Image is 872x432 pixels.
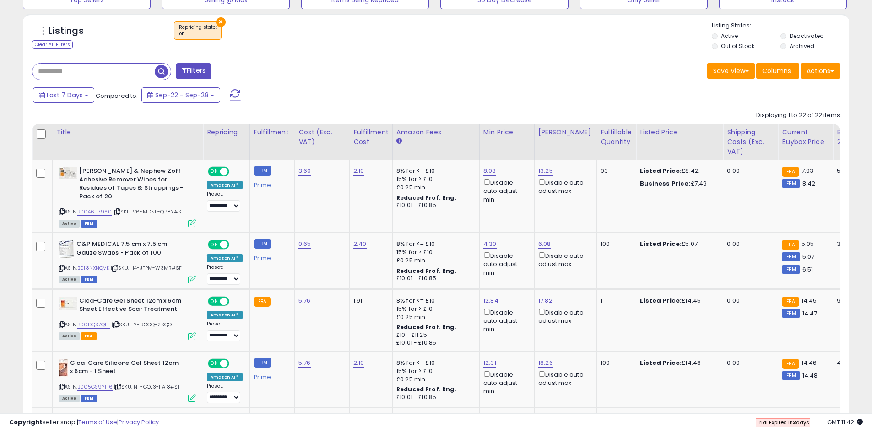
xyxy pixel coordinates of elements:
[254,166,271,176] small: FBM
[396,305,472,313] div: 15% for > £10
[81,220,97,228] span: FBM
[228,297,243,305] span: OFF
[802,265,813,274] span: 6.51
[538,177,590,195] div: Disable auto adjust max
[396,359,472,367] div: 8% for <= £10
[254,358,271,368] small: FBM
[207,264,243,285] div: Preset:
[209,168,220,176] span: ON
[782,371,800,380] small: FBM
[254,251,287,262] div: Prime
[353,297,385,305] div: 1.91
[254,297,271,307] small: FBA
[254,178,287,189] div: Prime
[9,418,43,427] strong: Copyright
[56,128,199,137] div: Title
[640,167,716,175] div: £8.42
[790,42,814,50] label: Archived
[483,166,496,176] a: 8.03
[782,240,799,250] small: FBA
[837,240,867,248] div: 3%
[77,321,110,329] a: B00DQ37QLE
[721,32,738,40] label: Active
[209,297,220,305] span: ON
[207,383,243,404] div: Preset:
[59,359,68,377] img: 41SesksqP5L._SL40_.jpg
[827,418,863,427] span: 2025-10-6 11:42 GMT
[396,297,472,305] div: 8% for <= £10
[254,239,271,249] small: FBM
[298,128,346,147] div: Cost (Exc. VAT)
[793,419,796,426] b: 2
[483,358,496,368] a: 12.31
[141,87,220,103] button: Sep-22 - Sep-28
[782,309,800,318] small: FBM
[396,331,472,339] div: £10 - £11.25
[802,371,818,380] span: 14.48
[782,359,799,369] small: FBA
[207,311,243,319] div: Amazon AI *
[538,251,590,268] div: Disable auto adjust max
[176,63,211,79] button: Filters
[396,339,472,347] div: £10.01 - £10.85
[640,166,682,175] b: Listed Price:
[727,128,774,156] div: Shipping Costs (Exc. VAT)
[483,369,527,396] div: Disable auto adjust min
[396,275,472,283] div: £10.01 - £10.85
[254,128,291,137] div: Fulfillment
[216,17,226,27] button: ×
[538,166,553,176] a: 13.25
[353,166,364,176] a: 2.10
[757,419,809,426] span: Trial Expires in days
[640,128,719,137] div: Listed Price
[538,369,590,387] div: Disable auto adjust max
[179,24,217,37] span: Repricing state :
[113,208,184,215] span: | SKU: V6-MDNE-QP8Y#SF
[353,128,389,147] div: Fulfillment Cost
[32,40,73,49] div: Clear All Filters
[801,63,840,79] button: Actions
[538,128,593,137] div: [PERSON_NAME]
[802,240,814,248] span: 5.05
[483,251,527,277] div: Disable auto adjust min
[727,167,771,175] div: 0.00
[155,91,209,100] span: Sep-22 - Sep-28
[712,21,849,30] p: Listing States:
[59,240,74,258] img: 41B4LqsyDdL._SL40_.jpg
[837,128,870,147] div: BB Share 24h.
[76,240,188,259] b: C&P MEDICAL 7.5 cm x 7.5 cm Gauze Swabs - Pack of 100
[756,111,840,120] div: Displaying 1 to 22 of 22 items
[77,208,112,216] a: B0046U79Y0
[207,128,246,137] div: Repricing
[396,183,472,192] div: £0.25 min
[179,31,217,37] div: on
[707,63,755,79] button: Save View
[207,321,243,341] div: Preset:
[77,264,109,272] a: B018NXNQVK
[782,297,799,307] small: FBA
[353,358,364,368] a: 2.10
[756,63,799,79] button: Columns
[81,332,97,340] span: FBA
[782,128,829,147] div: Current Buybox Price
[209,241,220,249] span: ON
[640,358,682,367] b: Listed Price:
[601,359,629,367] div: 100
[111,264,182,272] span: | SKU: H4-JFPM-W3MR#SF
[601,167,629,175] div: 93
[727,359,771,367] div: 0.00
[209,359,220,367] span: ON
[298,240,311,249] a: 0.65
[59,240,196,283] div: ASIN:
[396,167,472,175] div: 8% for <= £10
[483,296,498,305] a: 12.84
[538,296,552,305] a: 17.82
[396,175,472,183] div: 15% for > £10
[601,240,629,248] div: 100
[47,91,83,100] span: Last 7 Days
[114,383,181,390] span: | SKU: NF-GOJ3-FA18#SF
[77,383,113,391] a: B005GS9YH6
[396,394,472,401] div: £10.01 - £10.85
[802,179,816,188] span: 8.42
[640,296,682,305] b: Listed Price:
